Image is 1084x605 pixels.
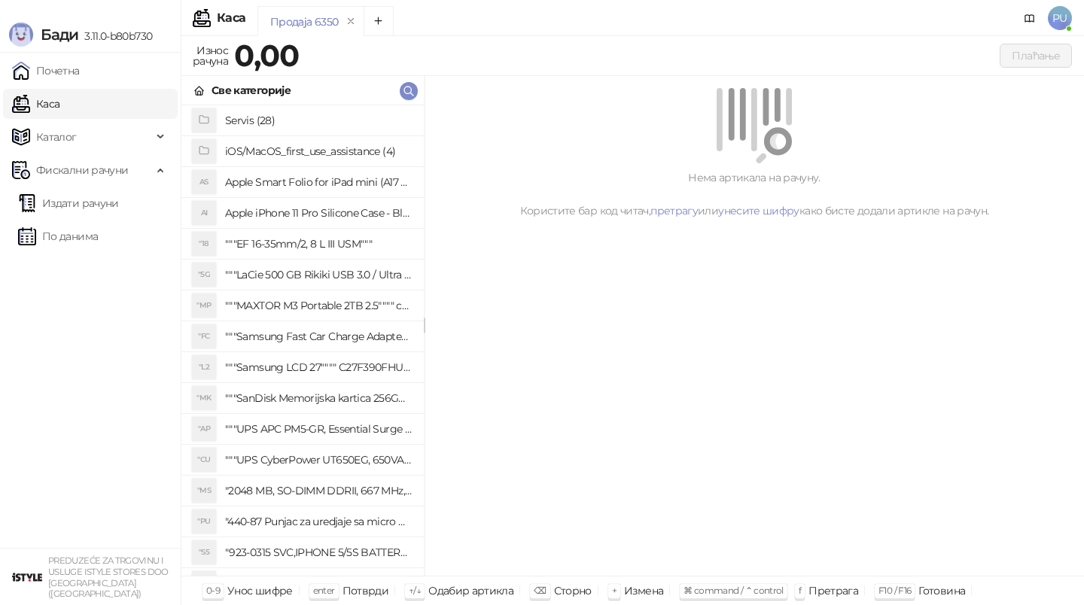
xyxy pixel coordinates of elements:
span: 0-9 [206,585,220,596]
small: PREDUZEĆE ZA TRGOVINU I USLUGE ISTYLE STORES DOO [GEOGRAPHIC_DATA] ([GEOGRAPHIC_DATA]) [48,555,169,599]
div: "18 [192,232,216,256]
span: 3.11.0-b80b730 [78,29,152,43]
span: ⌫ [534,585,546,596]
span: + [612,585,617,596]
button: remove [341,15,361,28]
a: Почетна [12,56,80,86]
h4: """Samsung Fast Car Charge Adapter, brzi auto punja_, boja crna""" [225,324,412,348]
h4: """UPS APC PM5-GR, Essential Surge Arrest,5 utic_nica""" [225,417,412,441]
div: Готовина [918,581,965,600]
div: AS [192,170,216,194]
img: Logo [9,23,33,47]
span: Фискални рачуни [36,155,128,185]
div: "MS [192,479,216,503]
h4: """UPS CyberPower UT650EG, 650VA/360W , line-int., s_uko, desktop""" [225,448,412,472]
div: "FC [192,324,216,348]
div: Измена [624,581,663,600]
div: Каса [217,12,245,24]
div: "CU [192,448,216,472]
div: "L2 [192,355,216,379]
div: Унос шифре [227,581,293,600]
h4: """EF 16-35mm/2, 8 L III USM""" [225,232,412,256]
button: Add tab [364,6,394,36]
span: Каталог [36,122,77,152]
button: Плаћање [1000,44,1072,68]
h4: """SanDisk Memorijska kartica 256GB microSDXC sa SD adapterom SDSQXA1-256G-GN6MA - Extreme PLUS, ... [225,386,412,410]
div: Сторно [554,581,592,600]
h4: iOS/MacOS_first_use_assistance (4) [225,139,412,163]
h4: """Samsung LCD 27"""" C27F390FHUXEN""" [225,355,412,379]
div: Претрага [808,581,858,600]
div: "S5 [192,540,216,564]
span: ⌘ command / ⌃ control [684,585,784,596]
div: AI [192,201,216,225]
span: Бади [41,26,78,44]
a: Каса [12,89,59,119]
div: "PU [192,509,216,534]
a: Документација [1018,6,1042,30]
h4: "923-0315 SVC,IPHONE 5/5S BATTERY REMOVAL TRAY Držač za iPhone sa kojim se otvara display [225,540,412,564]
div: "SD [192,571,216,595]
h4: "923-0448 SVC,IPHONE,TOURQUE DRIVER KIT .65KGF- CM Šrafciger " [225,571,412,595]
div: Нема артикала на рачуну. Користите бар код читач, или како бисте додали артикле на рачун. [443,169,1066,219]
h4: Apple Smart Folio for iPad mini (A17 Pro) - Sage [225,170,412,194]
a: унесите шифру [718,204,799,217]
span: f [799,585,801,596]
span: PU [1048,6,1072,30]
span: F10 / F16 [878,585,911,596]
div: Одабир артикла [428,581,513,600]
div: "AP [192,417,216,441]
span: ↑/↓ [409,585,421,596]
h4: """MAXTOR M3 Portable 2TB 2.5"""" crni eksterni hard disk HX-M201TCB/GM""" [225,293,412,318]
div: "MP [192,293,216,318]
div: grid [181,105,424,576]
h4: "2048 MB, SO-DIMM DDRII, 667 MHz, Napajanje 1,8 0,1 V, Latencija CL5" [225,479,412,503]
h4: "440-87 Punjac za uredjaje sa micro USB portom 4/1, Stand." [225,509,412,534]
a: Издати рачуни [18,188,119,218]
h4: """LaCie 500 GB Rikiki USB 3.0 / Ultra Compact & Resistant aluminum / USB 3.0 / 2.5""""""" [225,263,412,287]
h4: Servis (28) [225,108,412,132]
h4: Apple iPhone 11 Pro Silicone Case - Black [225,201,412,225]
div: Све категорије [212,82,291,99]
div: "MK [192,386,216,410]
img: 64x64-companyLogo-77b92cf4-9946-4f36-9751-bf7bb5fd2c7d.png [12,562,42,592]
a: По данима [18,221,98,251]
strong: 0,00 [234,37,299,74]
div: Износ рачуна [190,41,231,71]
div: "5G [192,263,216,287]
div: Продаја 6350 [270,14,338,30]
span: enter [313,585,335,596]
a: претрагу [650,204,698,217]
div: Потврди [343,581,389,600]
